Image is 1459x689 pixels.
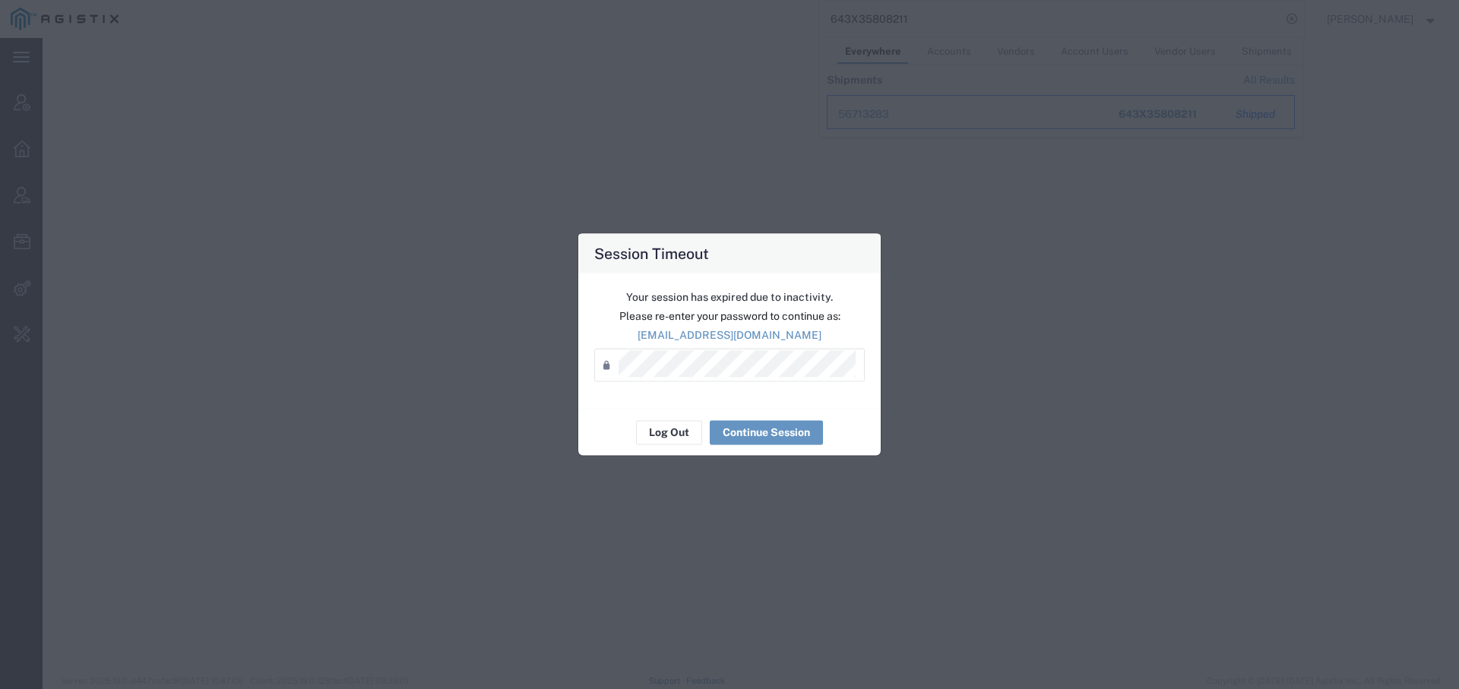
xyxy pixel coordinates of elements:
p: Please re-enter your password to continue as: [594,308,865,324]
button: Log Out [636,420,702,444]
p: Your session has expired due to inactivity. [594,289,865,305]
h4: Session Timeout [594,242,709,264]
button: Continue Session [710,420,823,444]
p: [EMAIL_ADDRESS][DOMAIN_NAME] [594,327,865,343]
